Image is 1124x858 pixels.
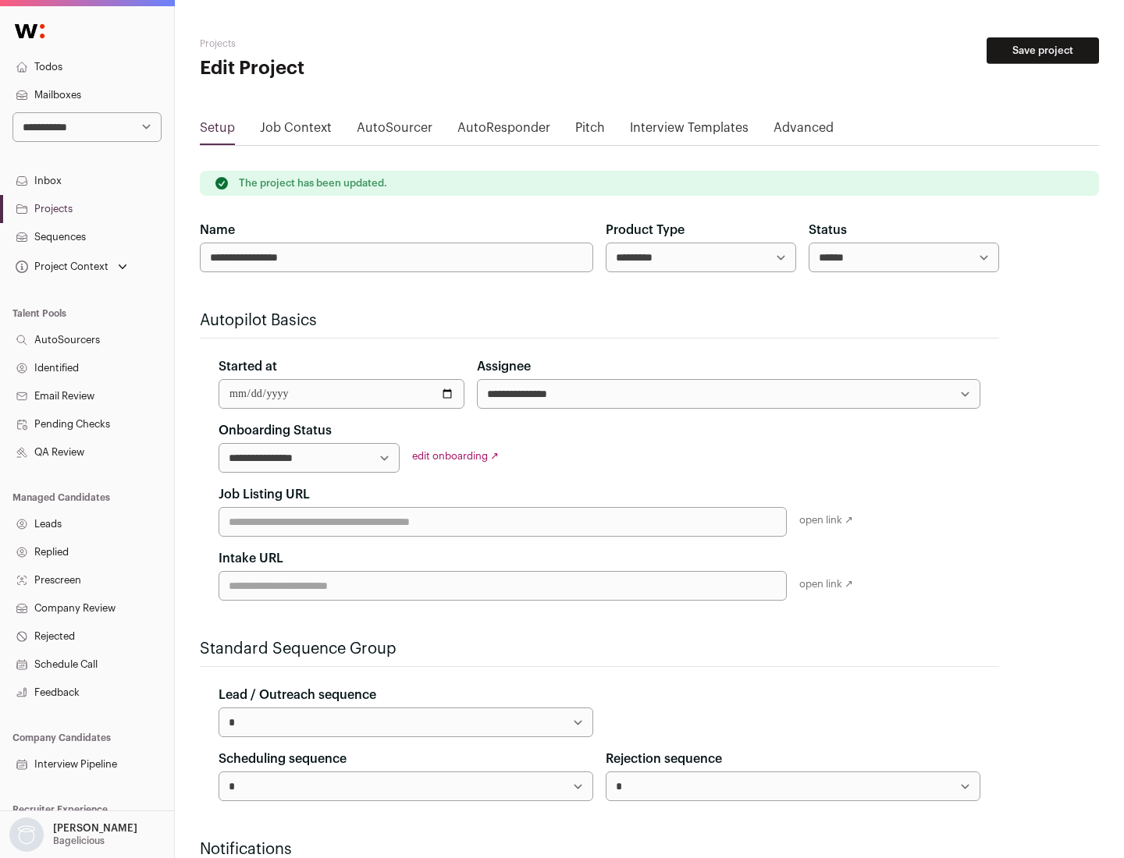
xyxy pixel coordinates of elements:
label: Status [809,221,847,239]
button: Save project [987,37,1099,64]
a: Advanced [774,119,834,144]
p: [PERSON_NAME] [53,822,137,835]
label: Name [200,221,235,239]
label: Scheduling sequence [219,750,347,768]
label: Intake URL [219,549,283,568]
label: Onboarding Status [219,421,332,440]
h2: Projects [200,37,500,50]
p: Bagelicious [53,835,105,847]
a: Setup [200,119,235,144]
img: nopic.png [9,817,44,852]
label: Product Type [606,221,685,239]
h2: Autopilot Basics [200,310,999,331]
p: The project has been updated. [239,177,387,190]
label: Started at [219,357,277,376]
h1: Edit Project [200,56,500,81]
a: edit onboarding ↗ [412,451,499,461]
label: Lead / Outreach sequence [219,686,376,704]
button: Open dropdown [12,256,130,278]
label: Job Listing URL [219,485,310,504]
label: Assignee [477,357,531,376]
a: AutoResponder [457,119,550,144]
h2: Standard Sequence Group [200,638,999,660]
a: Pitch [575,119,605,144]
div: Project Context [12,261,108,273]
img: Wellfound [6,16,53,47]
a: Interview Templates [630,119,749,144]
a: Job Context [260,119,332,144]
label: Rejection sequence [606,750,722,768]
a: AutoSourcer [357,119,432,144]
button: Open dropdown [6,817,140,852]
